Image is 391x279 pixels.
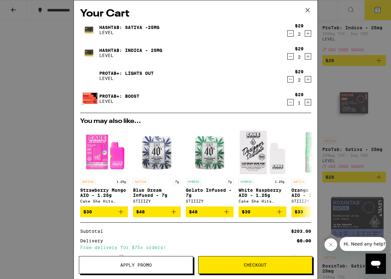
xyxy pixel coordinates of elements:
[305,30,311,37] button: Increment
[305,76,311,82] button: Increment
[295,46,304,51] div: $29
[226,179,234,184] p: 7g
[295,92,304,97] div: $29
[99,94,139,99] a: Protab+: Boost
[305,99,311,105] button: Increment
[80,239,108,243] div: Delivery
[291,206,339,217] button: Add to bag
[99,48,162,53] a: Hashtab: Indica - 25mg
[136,209,145,214] span: $48
[297,239,311,243] div: $5.00
[305,53,311,60] button: Increment
[198,256,312,274] button: Checkout
[133,188,181,198] p: Blue Dream Infused - 7g
[295,209,303,214] span: $33
[295,100,304,105] div: 1
[239,199,286,203] div: Cake She Hits Different
[99,76,154,81] p: LEVEL
[99,25,159,30] a: Hashtab: Sativa -25mg
[239,206,286,217] button: Add to bag
[189,209,198,214] span: $48
[186,206,234,217] button: Add to bag
[291,188,339,198] p: Orange Sunset AIO - 1g
[80,90,98,108] img: Protab+: Boost
[325,238,337,251] iframe: Close message
[287,99,294,105] button: Decrement
[186,188,234,198] p: Gelato Infused - 7g
[80,245,311,250] div: Free delivery for $75+ orders!
[133,206,181,217] button: Add to bag
[242,209,250,214] span: $30
[186,128,234,175] img: STIIIZY - Gelato Infused - 7g
[291,128,339,206] a: Open page for Orange Sunset AIO - 1g from STIIIZY
[287,76,294,82] button: Decrement
[80,21,98,39] img: Hashtab: Sativa -25mg
[80,7,311,21] h2: Your Cart
[295,69,304,74] div: $29
[133,128,181,175] img: STIIIZY - Blue Dream Infused - 7g
[80,255,124,261] div: Taxes & Fees
[273,179,286,184] p: 1.25g
[295,54,304,60] div: 2
[80,188,128,198] p: Strawberry Mango AIO - 1.25g
[291,229,311,233] div: $203.00
[295,32,304,37] div: 2
[80,206,128,217] button: Add to bag
[291,179,307,184] p: SATIVA
[239,128,286,175] img: Cake She Hits Different - White Raspberry AIO - 1.25g
[287,30,294,37] button: Decrement
[186,179,201,184] p: HYBRID
[295,23,304,28] div: $29
[80,199,128,203] div: Cake She Hits Different
[99,30,159,35] p: LEVEL
[99,53,162,58] p: LEVEL
[366,254,386,274] iframe: Button to launch messaging window
[239,179,254,184] p: HYBRID
[80,128,128,175] img: Cake She Hits Different - Strawberry Mango AIO - 1.25g
[133,199,181,203] div: STIIIZY
[120,263,152,267] span: Apply Promo
[340,237,386,251] iframe: Message from company
[80,44,98,62] img: Hashtab: Indica - 25mg
[295,77,304,82] div: 2
[99,99,139,104] p: LEVEL
[80,229,108,233] div: Subtotal
[173,179,181,184] p: 7g
[291,199,339,203] div: STIIIZY
[294,255,311,260] div: $55.90
[80,128,128,206] a: Open page for Strawberry Mango AIO - 1.25g from Cake She Hits Different
[99,71,154,76] a: ProTab+: Lights Out
[80,118,311,125] h2: You may also like...
[133,179,148,184] p: SATIVA
[287,53,294,60] button: Decrement
[83,209,92,214] span: $30
[186,128,234,206] a: Open page for Gelato Infused - 7g from STIIIZY
[239,188,286,198] p: White Raspberry AIO - 1.25g
[186,199,234,203] div: STIIIZY
[115,179,128,184] p: 1.25g
[244,263,267,267] span: Checkout
[80,179,95,184] p: SATIVA
[239,128,286,206] a: Open page for White Raspberry AIO - 1.25g from Cake She Hits Different
[80,67,98,85] img: ProTab+: Lights Out
[291,128,339,175] img: STIIIZY - Orange Sunset AIO - 1g
[133,128,181,206] a: Open page for Blue Dream Infused - 7g from STIIIZY
[79,256,193,274] button: Apply Promo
